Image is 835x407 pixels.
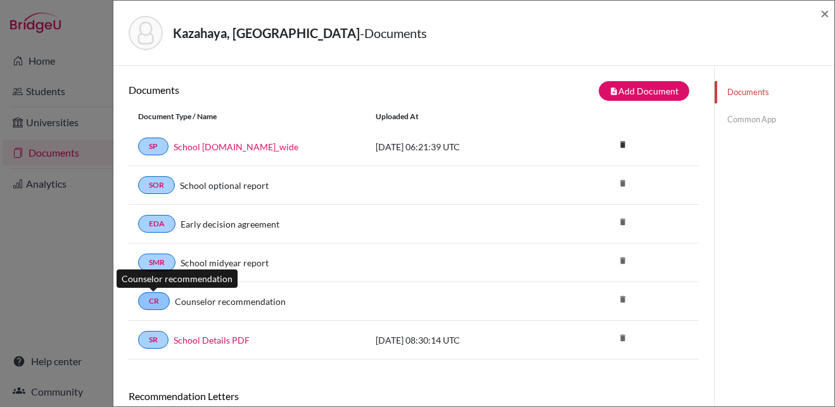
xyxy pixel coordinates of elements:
a: SMR [138,254,175,271]
a: CR [138,292,170,310]
i: note_add [609,87,618,96]
i: delete [613,174,632,193]
strong: Kazahaya, [GEOGRAPHIC_DATA] [173,25,360,41]
a: SR [138,331,169,349]
button: Close [820,6,829,21]
a: EDA [138,215,175,233]
button: note_addAdd Document [599,81,689,101]
i: delete [613,135,632,154]
div: Document Type / Name [129,111,366,122]
i: delete [613,290,632,309]
span: × [820,4,829,22]
a: Common App [715,108,834,131]
a: School [DOMAIN_NAME]_wide [174,140,298,153]
a: Counselor recommendation [175,295,286,308]
a: SP [138,138,169,155]
div: Uploaded at [366,111,556,122]
span: - Documents [360,25,427,41]
a: School midyear report [181,256,269,269]
a: delete [613,137,632,154]
div: [DATE] 08:30:14 UTC [366,333,556,347]
a: SOR [138,176,175,194]
h6: Recommendation Letters [129,390,699,402]
a: School Details PDF [174,333,250,347]
i: delete [613,251,632,270]
a: School optional report [180,179,269,192]
i: delete [613,328,632,347]
div: [DATE] 06:21:39 UTC [366,140,556,153]
h6: Documents [129,84,414,96]
i: delete [613,212,632,231]
a: Early decision agreement [181,217,279,231]
div: Counselor recommendation [117,269,238,288]
a: Documents [715,81,834,103]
